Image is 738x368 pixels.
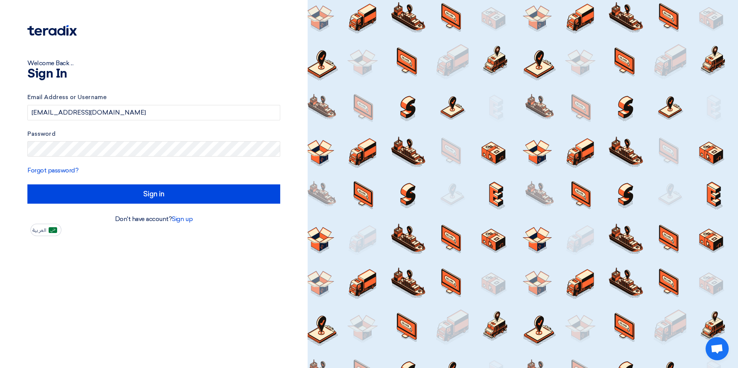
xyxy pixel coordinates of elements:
[27,105,280,120] input: Enter your business email or username
[27,59,280,68] div: Welcome Back ...
[706,337,729,360] a: Open chat
[27,130,280,138] label: Password
[27,25,77,36] img: Teradix logo
[27,184,280,204] input: Sign in
[30,224,61,236] button: العربية
[49,227,57,233] img: ar-AR.png
[32,228,46,233] span: العربية
[27,167,78,174] a: Forgot password?
[27,68,280,80] h1: Sign In
[172,215,193,223] a: Sign up
[27,214,280,224] div: Don't have account?
[27,93,280,102] label: Email Address or Username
